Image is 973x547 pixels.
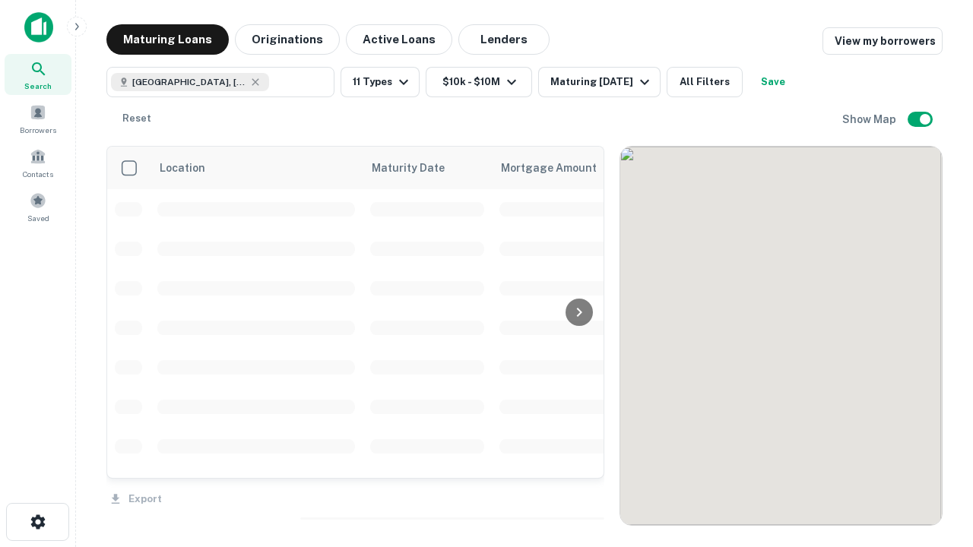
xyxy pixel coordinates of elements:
[372,159,464,177] span: Maturity Date
[363,147,492,189] th: Maturity Date
[501,159,616,177] span: Mortgage Amount
[5,54,71,95] a: Search
[106,24,229,55] button: Maturing Loans
[492,147,659,189] th: Mortgage Amount
[159,159,205,177] span: Location
[24,80,52,92] span: Search
[749,67,797,97] button: Save your search to get updates of matches that match your search criteria.
[667,67,743,97] button: All Filters
[27,212,49,224] span: Saved
[5,98,71,139] a: Borrowers
[23,168,53,180] span: Contacts
[842,111,899,128] h6: Show Map
[235,24,340,55] button: Originations
[550,73,654,91] div: Maturing [DATE]
[20,124,56,136] span: Borrowers
[5,186,71,227] a: Saved
[132,75,246,89] span: [GEOGRAPHIC_DATA], [GEOGRAPHIC_DATA]
[426,67,532,97] button: $10k - $10M
[5,142,71,183] a: Contacts
[346,24,452,55] button: Active Loans
[113,103,161,134] button: Reset
[341,67,420,97] button: 11 Types
[620,147,942,525] div: 0 0
[897,425,973,498] iframe: Chat Widget
[150,147,363,189] th: Location
[458,24,550,55] button: Lenders
[24,12,53,43] img: capitalize-icon.png
[538,67,661,97] button: Maturing [DATE]
[822,27,943,55] a: View my borrowers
